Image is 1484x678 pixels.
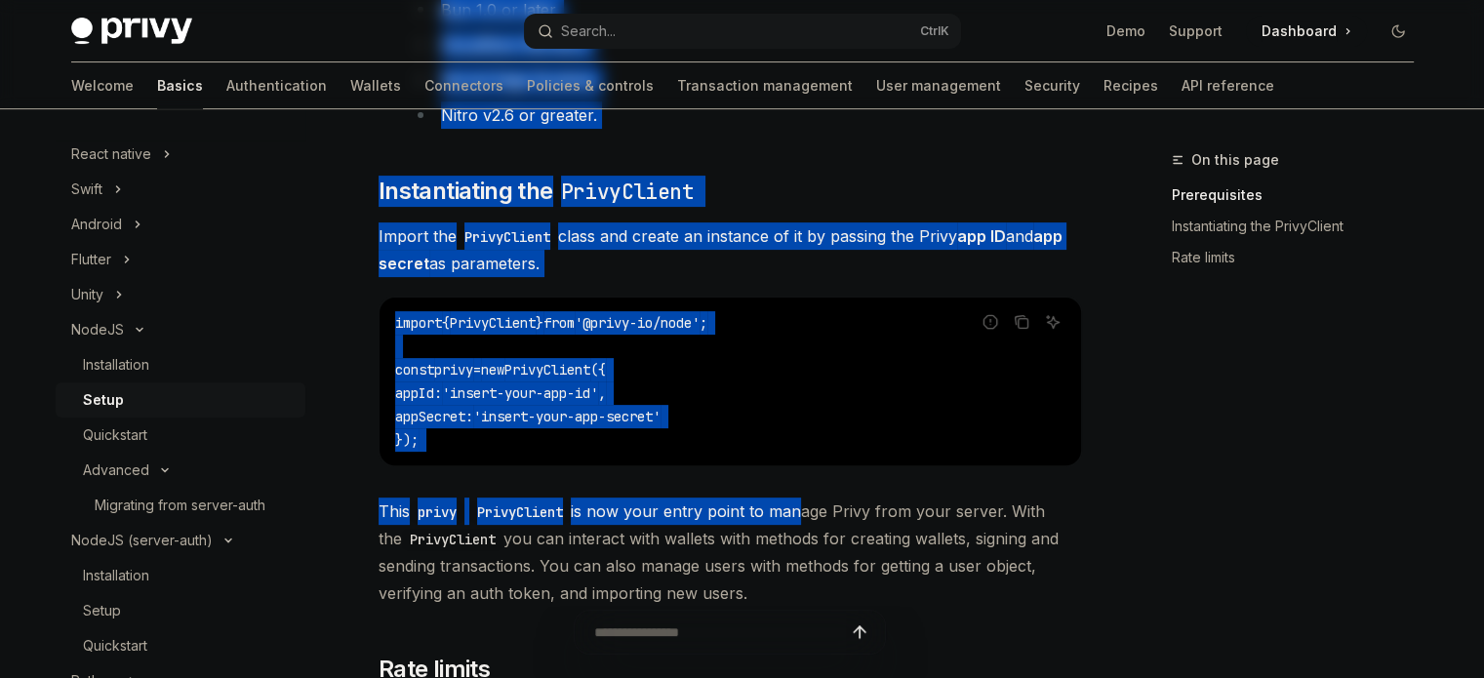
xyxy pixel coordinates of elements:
[527,62,654,109] a: Policies & controls
[442,314,450,332] span: {
[83,423,147,447] div: Quickstart
[1172,179,1429,211] a: Prerequisites
[590,361,606,379] span: ({
[395,361,434,379] span: const
[677,62,853,109] a: Transaction management
[83,634,147,658] div: Quickstart
[395,314,442,332] span: import
[379,498,1082,607] span: This is now your entry point to manage Privy from your server. With the you can interact with wal...
[56,593,305,628] a: Setup
[543,314,575,332] span: from
[56,382,305,418] a: Setup
[379,222,1082,277] span: Import the class and create an instance of it by passing the Privy and as parameters.
[56,418,305,453] a: Quickstart
[56,523,305,558] button: Toggle NodeJS (server-auth) section
[71,62,134,109] a: Welcome
[1024,62,1080,109] a: Security
[56,172,305,207] button: Toggle Swift section
[56,347,305,382] a: Installation
[95,494,265,517] div: Migrating from server-auth
[83,599,121,622] div: Setup
[56,277,305,312] button: Toggle Unity section
[1172,242,1429,273] a: Rate limits
[71,142,151,166] div: React native
[71,248,111,271] div: Flutter
[402,529,503,550] code: PrivyClient
[473,408,661,425] span: 'insert-your-app-secret'
[434,361,473,379] span: privy
[561,20,616,43] div: Search...
[920,23,949,39] span: Ctrl K
[1262,21,1337,41] span: Dashboard
[469,501,571,523] code: PrivyClient
[379,176,702,207] span: Instantiating the
[395,384,442,402] span: appId:
[56,558,305,593] a: Installation
[536,314,543,332] span: }
[978,309,1003,335] button: Report incorrect code
[876,62,1001,109] a: User management
[83,564,149,587] div: Installation
[1383,16,1414,47] button: Toggle dark mode
[1103,62,1158,109] a: Recipes
[395,408,473,425] span: appSecret:
[56,137,305,172] button: Toggle React native section
[442,384,598,402] span: 'insert-your-app-id'
[71,283,103,306] div: Unity
[83,388,124,412] div: Setup
[575,314,700,332] span: '@privy-io/node'
[83,353,149,377] div: Installation
[410,101,1082,129] li: Nitro v2.6 or greater.
[1040,309,1065,335] button: Ask AI
[457,226,558,248] code: PrivyClient
[56,628,305,663] a: Quickstart
[226,62,327,109] a: Authentication
[350,62,401,109] a: Wallets
[594,611,846,654] input: Ask a question...
[71,318,124,341] div: NodeJS
[1191,148,1279,172] span: On this page
[56,242,305,277] button: Toggle Flutter section
[56,453,305,488] button: Toggle Advanced section
[524,14,961,49] button: Open search
[450,314,536,332] span: PrivyClient
[56,488,305,523] a: Migrating from server-auth
[481,361,504,379] span: new
[71,178,102,201] div: Swift
[957,226,1006,246] strong: app ID
[71,213,122,236] div: Android
[1246,16,1367,47] a: Dashboard
[1182,62,1274,109] a: API reference
[473,361,481,379] span: =
[504,361,590,379] span: PrivyClient
[553,177,702,207] code: PrivyClient
[1172,211,1429,242] a: Instantiating the PrivyClient
[395,431,419,449] span: });
[83,459,149,482] div: Advanced
[1169,21,1223,41] a: Support
[71,529,213,552] div: NodeJS (server-auth)
[1009,309,1034,335] button: Copy the contents from the code block
[56,207,305,242] button: Toggle Android section
[424,62,503,109] a: Connectors
[157,62,203,109] a: Basics
[1106,21,1145,41] a: Demo
[56,312,305,347] button: Toggle NodeJS section
[71,18,192,45] img: dark logo
[410,501,464,523] code: privy
[700,314,707,332] span: ;
[598,384,606,402] span: ,
[846,618,873,646] button: Send message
